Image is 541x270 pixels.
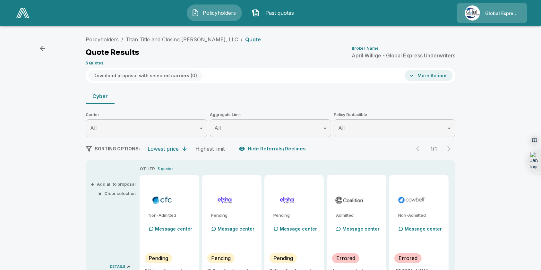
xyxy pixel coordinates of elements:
p: Quote [245,37,261,42]
span: Aggregate Limit [210,112,331,118]
img: Policyholders Icon [192,9,199,17]
p: Pending [149,254,168,262]
img: Agency Icon [465,5,480,21]
p: DETAILS [110,265,125,268]
img: cfccyber [147,195,177,205]
p: Global Express Underwriters [485,10,519,17]
div: Highest limit [195,146,225,152]
p: Message center [155,225,192,232]
img: cowbellp250 [397,195,427,205]
li: / [241,36,243,43]
img: AA Logo [16,8,29,18]
li: / [121,36,123,43]
span: Policyholders [202,9,237,17]
p: Admitted [336,213,381,217]
p: 1 / 1 [427,146,440,151]
p: Pending [211,213,256,217]
img: Past quotes Icon [252,9,260,17]
nav: breadcrumb [86,36,261,43]
span: Policy Deductible [334,112,455,118]
button: Policyholders IconPolicyholders [187,4,242,21]
span: SORTING OPTIONS: [95,146,140,151]
p: quotes [161,166,174,172]
p: Broker Name [352,46,379,50]
span: Carrier [86,112,207,118]
span: Past quotes [262,9,297,17]
p: Pending [211,254,231,262]
p: Message center [342,225,380,232]
button: Cyber [86,89,115,104]
a: Policyholders [86,36,119,43]
button: ×Clear selection [99,191,136,196]
span: All [90,125,97,131]
button: Past quotes IconPast quotes [247,4,302,21]
p: Message center [280,225,317,232]
button: Hide Referrals/Declines [237,143,308,155]
img: coalitioncyber [335,195,365,205]
p: Message center [405,225,442,232]
span: All [214,125,221,131]
p: 5 Quotes [86,61,103,65]
p: OTHER [140,166,155,172]
button: More Actions [405,70,453,81]
p: April Willige - Global Express Underwriters [352,53,455,58]
p: Errored [399,254,417,262]
p: Quote Results [86,48,139,56]
span: All [338,125,345,131]
button: Download proposal with selected carriers (0) [88,70,202,81]
p: Message center [218,225,255,232]
a: Titan Title and Closing [PERSON_NAME], LLC [126,36,238,43]
span: + [90,182,94,186]
button: +Add all to proposal [92,182,136,186]
img: elphacyberstandard [210,195,240,205]
div: Lowest price [148,146,179,152]
p: 5 [158,166,160,172]
p: Errored [336,254,355,262]
a: Agency IconGlobal Express Underwriters [457,3,527,23]
span: × [98,191,102,196]
p: Pending [273,254,293,262]
p: Non-Admitted [149,213,194,217]
p: Non-Admitted [398,213,443,217]
img: elphacyberenhanced [272,195,302,205]
p: Pending [273,213,319,217]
